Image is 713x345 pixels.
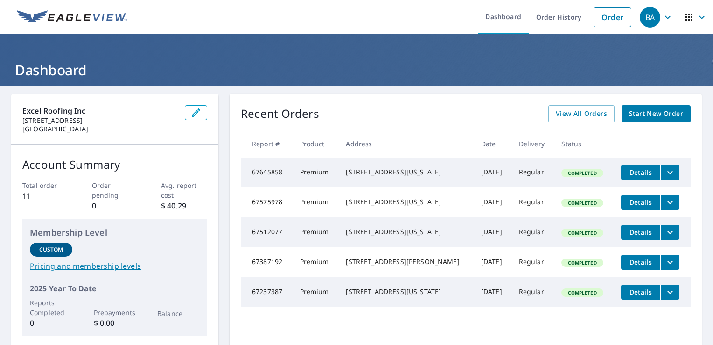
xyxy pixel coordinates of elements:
p: Excel Roofing Inc [22,105,177,116]
span: Completed [562,289,602,296]
a: Order [594,7,631,27]
div: BA [640,7,660,28]
button: filesDropdownBtn-67387192 [660,255,679,270]
span: Details [627,228,655,237]
p: Custom [39,245,63,254]
p: [GEOGRAPHIC_DATA] [22,125,177,133]
span: View All Orders [556,108,607,120]
div: [STREET_ADDRESS][US_STATE] [346,227,466,237]
td: [DATE] [474,158,511,187]
div: [STREET_ADDRESS][US_STATE] [346,287,466,296]
td: Premium [293,217,339,247]
p: Membership Level [30,226,200,239]
button: filesDropdownBtn-67512077 [660,225,679,240]
a: View All Orders [548,105,615,122]
div: [STREET_ADDRESS][PERSON_NAME] [346,257,466,266]
th: Status [554,130,614,158]
p: Total order [22,180,69,190]
span: Completed [562,230,602,236]
span: Details [627,287,655,296]
th: Product [293,130,339,158]
td: Regular [511,277,554,307]
td: [DATE] [474,187,511,217]
p: Recent Orders [241,105,319,122]
th: Delivery [511,130,554,158]
td: Premium [293,247,339,277]
p: Balance [157,309,200,318]
button: detailsBtn-67387192 [621,255,660,270]
td: Premium [293,187,339,217]
img: EV Logo [17,10,127,24]
span: Completed [562,200,602,206]
button: detailsBtn-67645858 [621,165,660,180]
th: Date [474,130,511,158]
span: Details [627,198,655,207]
td: 67575978 [241,187,293,217]
td: Regular [511,158,554,187]
td: Premium [293,277,339,307]
span: Start New Order [629,108,683,120]
p: 2025 Year To Date [30,283,200,294]
button: detailsBtn-67512077 [621,225,660,240]
td: [DATE] [474,217,511,247]
button: filesDropdownBtn-67237387 [660,285,679,300]
p: Avg. report cost [161,180,207,200]
p: [STREET_ADDRESS] [22,116,177,125]
th: Address [338,130,473,158]
button: filesDropdownBtn-67645858 [660,165,679,180]
td: Premium [293,158,339,187]
span: Completed [562,259,602,266]
a: Pricing and membership levels [30,260,200,272]
span: Completed [562,170,602,176]
td: [DATE] [474,247,511,277]
h1: Dashboard [11,60,702,79]
td: 67512077 [241,217,293,247]
td: 67387192 [241,247,293,277]
p: 11 [22,190,69,201]
td: 67645858 [241,158,293,187]
button: filesDropdownBtn-67575978 [660,195,679,210]
p: 0 [92,200,138,211]
td: Regular [511,217,554,247]
span: Details [627,168,655,177]
th: Report # [241,130,293,158]
td: 67237387 [241,277,293,307]
p: Order pending [92,180,138,200]
button: detailsBtn-67575978 [621,195,660,210]
div: [STREET_ADDRESS][US_STATE] [346,197,466,207]
td: Regular [511,247,554,277]
p: Account Summary [22,156,207,173]
td: Regular [511,187,554,217]
p: $ 0.00 [94,317,136,329]
button: detailsBtn-67237387 [621,285,660,300]
p: $ 40.29 [161,200,207,211]
td: [DATE] [474,277,511,307]
p: 0 [30,317,72,329]
span: Details [627,258,655,266]
p: Reports Completed [30,298,72,317]
p: Prepayments [94,308,136,317]
a: Start New Order [622,105,691,122]
div: [STREET_ADDRESS][US_STATE] [346,167,466,177]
